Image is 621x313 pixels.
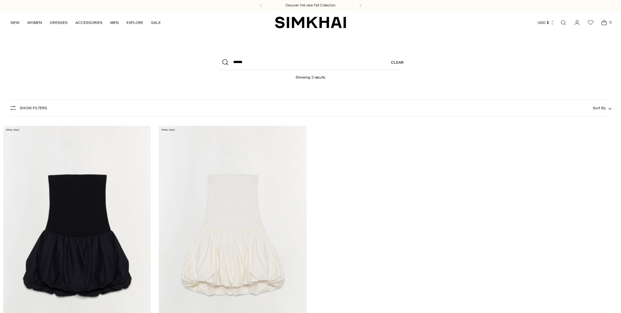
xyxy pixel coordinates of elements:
a: SIMKHAI [275,16,346,29]
span: Show Filters [20,106,47,110]
button: Show Filters [9,103,47,113]
a: Discover the new Fall Collection [286,3,335,8]
a: Go to the account page [571,16,583,29]
a: MEN [110,16,119,30]
button: Search [218,55,233,70]
button: Sort By [593,104,612,112]
button: USD $ [538,16,555,30]
a: WOMEN [27,16,42,30]
h1: Showing 2 results [296,70,325,80]
span: Sort By [593,106,606,110]
a: Clear [391,55,404,70]
a: SALE [151,16,161,30]
a: EXPLORE [126,16,143,30]
span: 0 [607,19,613,25]
a: Open search modal [557,16,570,29]
a: NEW [11,16,19,30]
a: ACCESSORIES [75,16,103,30]
a: DRESSES [50,16,68,30]
a: Open cart modal [598,16,611,29]
a: Wishlist [584,16,597,29]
